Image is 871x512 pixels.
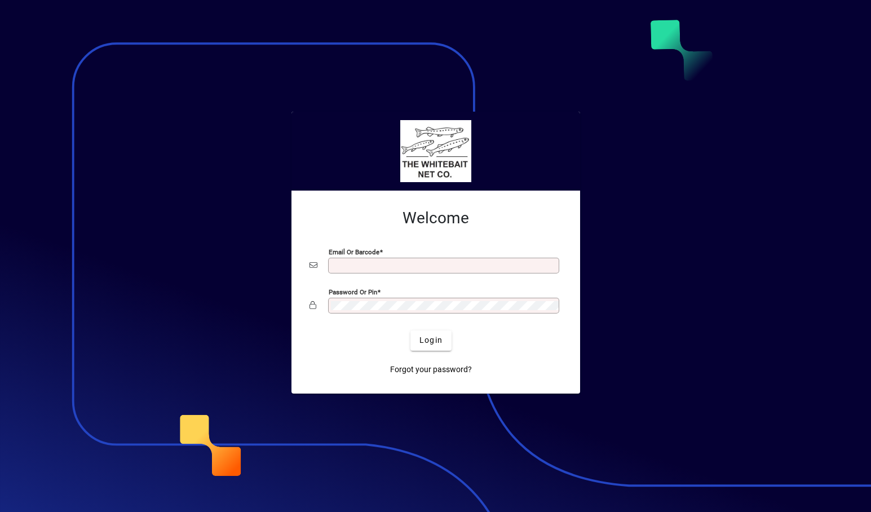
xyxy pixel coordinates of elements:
mat-label: Password or Pin [329,288,377,295]
a: Forgot your password? [386,360,476,380]
span: Forgot your password? [390,364,472,376]
mat-label: Email or Barcode [329,248,379,255]
span: Login [419,334,443,346]
h2: Welcome [310,209,562,228]
button: Login [410,330,452,351]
